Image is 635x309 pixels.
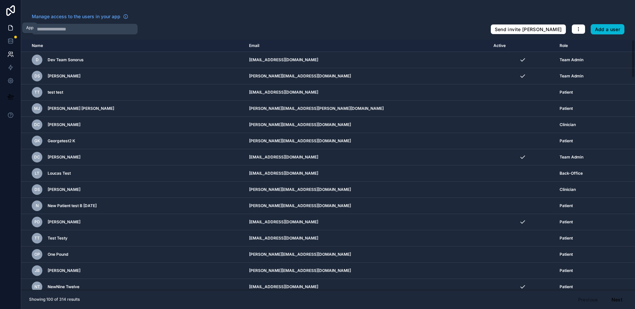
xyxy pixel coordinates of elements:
td: [PERSON_NAME][EMAIL_ADDRESS][PERSON_NAME][DOMAIN_NAME] [245,101,489,117]
span: Patient [560,106,573,111]
span: OP [34,252,40,257]
span: Team Admin [560,57,583,63]
span: Patient [560,219,573,225]
span: PD [34,219,40,225]
td: [EMAIL_ADDRESS][DOMAIN_NAME] [245,230,489,246]
span: Patient [560,252,573,257]
span: DC [34,122,40,127]
td: [EMAIL_ADDRESS][DOMAIN_NAME] [245,279,489,295]
span: Team Admin [560,154,583,160]
span: MJ [34,106,40,111]
td: [PERSON_NAME][EMAIL_ADDRESS][DOMAIN_NAME] [245,198,489,214]
span: Patient [560,203,573,208]
td: [PERSON_NAME][EMAIL_ADDRESS][DOMAIN_NAME] [245,182,489,198]
td: [EMAIL_ADDRESS][DOMAIN_NAME] [245,149,489,165]
span: DC [34,154,40,160]
span: Loucas Test [48,171,71,176]
td: [PERSON_NAME][EMAIL_ADDRESS][DOMAIN_NAME] [245,68,489,84]
span: Clinician [560,122,576,127]
th: Name [21,40,245,52]
span: test test [48,90,63,95]
span: NewNine Twelve [48,284,79,289]
button: Next [607,294,627,305]
td: [EMAIL_ADDRESS][DOMAIN_NAME] [245,214,489,230]
span: Back-Office [560,171,583,176]
td: [PERSON_NAME][EMAIL_ADDRESS][DOMAIN_NAME] [245,133,489,149]
span: DS [34,73,40,79]
td: [EMAIL_ADDRESS][DOMAIN_NAME] [245,165,489,182]
span: D [36,57,39,63]
span: Test Testy [48,236,67,241]
span: Patient [560,138,573,144]
span: New Patient test B [DATE] [48,203,97,208]
span: One Pound [48,252,68,257]
span: [PERSON_NAME] [48,73,80,79]
span: Manage access to the users in your app [32,13,120,20]
span: Georgetest2 K [48,138,75,144]
span: Patient [560,268,573,273]
span: Team Admin [560,73,583,79]
td: [PERSON_NAME][EMAIL_ADDRESS][DOMAIN_NAME] [245,117,489,133]
span: TT [34,236,40,241]
th: Active [489,40,556,52]
span: Patient [560,236,573,241]
span: [PERSON_NAME] [48,154,80,160]
td: [PERSON_NAME][EMAIL_ADDRESS][DOMAIN_NAME] [245,263,489,279]
span: [PERSON_NAME] [48,268,80,273]
span: [PERSON_NAME] [48,187,80,192]
span: [PERSON_NAME] [PERSON_NAME] [48,106,114,111]
button: Add a user [591,24,625,35]
span: LT [35,171,39,176]
div: App [26,25,33,30]
span: Dev Team Sonorus [48,57,84,63]
span: Showing 100 of 314 results [29,297,80,302]
th: Email [245,40,489,52]
a: Manage access to the users in your app [32,13,128,20]
span: [PERSON_NAME] [48,219,80,225]
span: Patient [560,284,573,289]
span: JB [35,268,40,273]
span: tt [34,90,40,95]
button: Send invite [PERSON_NAME] [490,24,566,35]
span: GK [34,138,40,144]
span: Patient [560,90,573,95]
th: Role [556,40,610,52]
td: [EMAIL_ADDRESS][DOMAIN_NAME] [245,52,489,68]
span: NT [34,284,40,289]
span: Clinician [560,187,576,192]
td: [EMAIL_ADDRESS][DOMAIN_NAME] [245,84,489,101]
td: [PERSON_NAME][EMAIL_ADDRESS][DOMAIN_NAME] [245,246,489,263]
div: scrollable content [21,40,635,290]
span: [PERSON_NAME] [48,122,80,127]
span: DS [34,187,40,192]
span: N [36,203,39,208]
